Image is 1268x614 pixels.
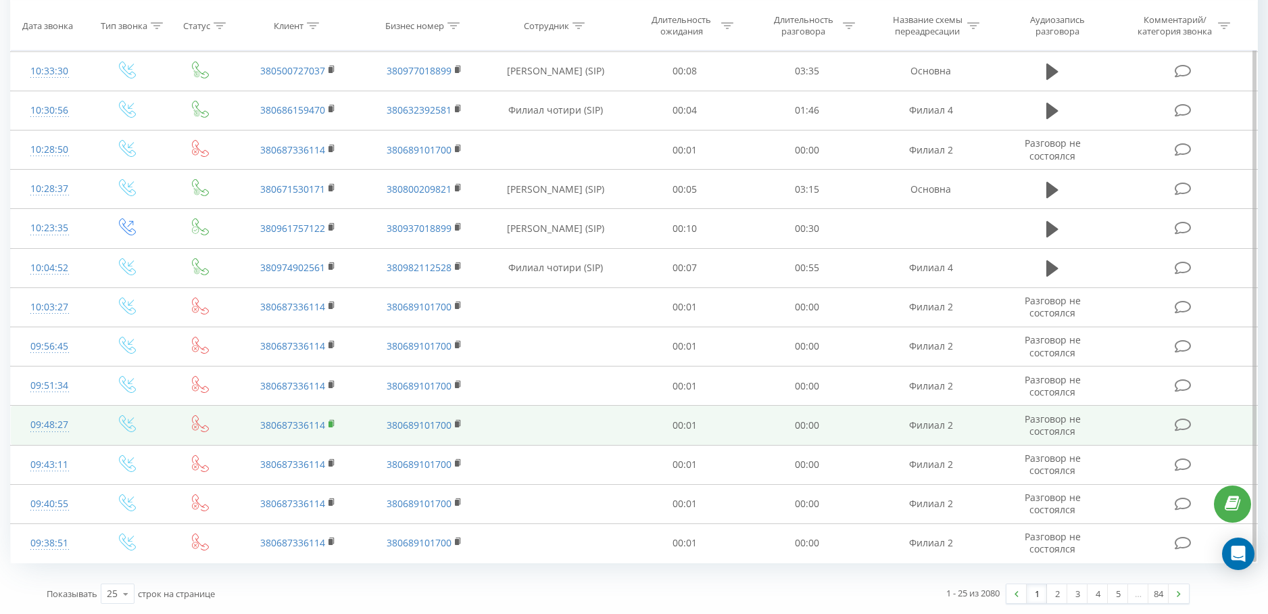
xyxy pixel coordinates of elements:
[387,64,452,77] a: 380977018899
[107,587,118,600] div: 25
[624,209,746,248] td: 00:10
[1025,373,1081,398] span: Разговор не состоялся
[1067,584,1088,603] a: 3
[1025,491,1081,516] span: Разговор не состоялся
[1222,538,1254,570] div: Open Intercom Messenger
[24,491,75,517] div: 09:40:55
[387,419,452,431] a: 380689101700
[260,419,325,431] a: 380687336114
[24,97,75,124] div: 10:30:56
[746,51,867,91] td: 03:35
[488,170,625,209] td: [PERSON_NAME] (SIP)
[868,91,994,130] td: Филиал 4
[387,103,452,116] a: 380632392581
[868,367,994,406] td: Филиал 2
[260,183,325,195] a: 380671530171
[387,300,452,313] a: 380689101700
[624,51,746,91] td: 00:08
[24,373,75,399] div: 09:51:34
[1025,137,1081,162] span: Разговор не состоялся
[488,91,625,130] td: Филиал чотири (SIP)
[488,209,625,248] td: [PERSON_NAME] (SIP)
[624,248,746,287] td: 00:07
[24,255,75,281] div: 10:04:52
[892,14,964,37] div: Название схемы переадресации
[746,287,867,327] td: 00:00
[387,458,452,471] a: 380689101700
[868,406,994,445] td: Филиал 2
[183,20,210,31] div: Статус
[260,64,325,77] a: 380500727037
[387,261,452,274] a: 380982112528
[746,484,867,523] td: 00:00
[624,131,746,170] td: 00:01
[260,379,325,392] a: 380687336114
[746,131,867,170] td: 00:00
[1025,294,1081,319] span: Разговор не состоялся
[260,103,325,116] a: 380686159470
[387,222,452,235] a: 380937018899
[24,333,75,360] div: 09:56:45
[524,20,569,31] div: Сотрудник
[24,452,75,478] div: 09:43:11
[387,339,452,352] a: 380689101700
[868,170,994,209] td: Основна
[746,170,867,209] td: 03:15
[645,14,718,37] div: Длительность ожидания
[24,412,75,438] div: 09:48:27
[1128,584,1148,603] div: …
[387,497,452,510] a: 380689101700
[624,170,746,209] td: 00:05
[260,536,325,549] a: 380687336114
[24,294,75,321] div: 10:03:27
[260,300,325,313] a: 380687336114
[1108,584,1128,603] a: 5
[1088,584,1108,603] a: 4
[22,20,73,31] div: Дата звонка
[746,209,867,248] td: 00:30
[24,176,75,202] div: 10:28:37
[274,20,303,31] div: Клиент
[24,530,75,557] div: 09:38:51
[101,20,147,31] div: Тип звонка
[488,51,625,91] td: [PERSON_NAME] (SIP)
[24,137,75,163] div: 10:28:50
[868,131,994,170] td: Филиал 2
[260,497,325,510] a: 380687336114
[868,523,994,563] td: Филиал 2
[260,458,325,471] a: 380687336114
[1025,333,1081,358] span: Разговор не состоялся
[260,222,325,235] a: 380961757122
[387,183,452,195] a: 380800209821
[1148,584,1169,603] a: 84
[868,445,994,484] td: Филиал 2
[746,327,867,366] td: 00:00
[868,484,994,523] td: Филиал 2
[24,215,75,241] div: 10:23:35
[1025,412,1081,438] span: Разговор не состоялся
[387,143,452,156] a: 380689101700
[624,523,746,563] td: 00:01
[1025,452,1081,477] span: Разговор не состоялся
[624,327,746,366] td: 00:01
[746,445,867,484] td: 00:00
[624,287,746,327] td: 00:01
[624,445,746,484] td: 00:01
[868,287,994,327] td: Филиал 2
[47,588,97,600] span: Показывать
[488,248,625,287] td: Филиал чотири (SIP)
[746,406,867,445] td: 00:00
[260,261,325,274] a: 380974902561
[746,248,867,287] td: 00:55
[868,51,994,91] td: Основна
[1047,584,1067,603] a: 2
[1013,14,1101,37] div: Аудиозапись разговора
[624,406,746,445] td: 00:01
[260,339,325,352] a: 380687336114
[387,379,452,392] a: 380689101700
[868,248,994,287] td: Филиал 4
[1136,14,1215,37] div: Комментарий/категория звонка
[746,367,867,406] td: 00:00
[946,586,1000,600] div: 1 - 25 из 2080
[24,58,75,85] div: 10:33:30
